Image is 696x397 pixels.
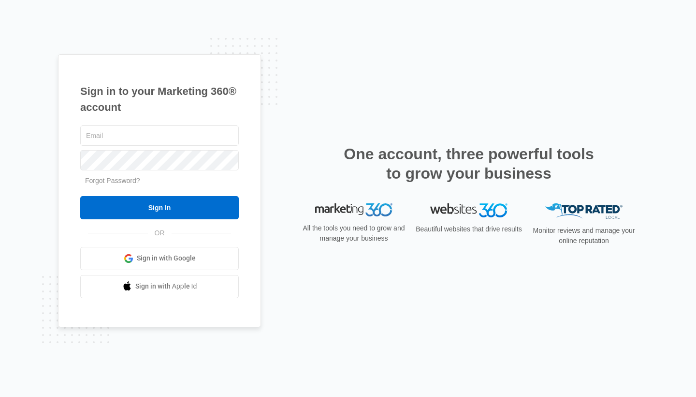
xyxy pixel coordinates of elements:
[148,228,172,238] span: OR
[85,177,140,184] a: Forgot Password?
[545,203,623,219] img: Top Rated Local
[530,226,638,246] p: Monitor reviews and manage your online reputation
[80,275,239,298] a: Sign in with Apple Id
[341,144,597,183] h2: One account, three powerful tools to grow your business
[300,223,408,244] p: All the tools you need to grow and manage your business
[315,203,392,217] img: Marketing 360
[80,83,239,115] h1: Sign in to your Marketing 360® account
[135,281,197,291] span: Sign in with Apple Id
[80,125,239,146] input: Email
[430,203,507,217] img: Websites 360
[80,247,239,270] a: Sign in with Google
[80,196,239,219] input: Sign In
[137,253,196,263] span: Sign in with Google
[415,224,523,234] p: Beautiful websites that drive results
